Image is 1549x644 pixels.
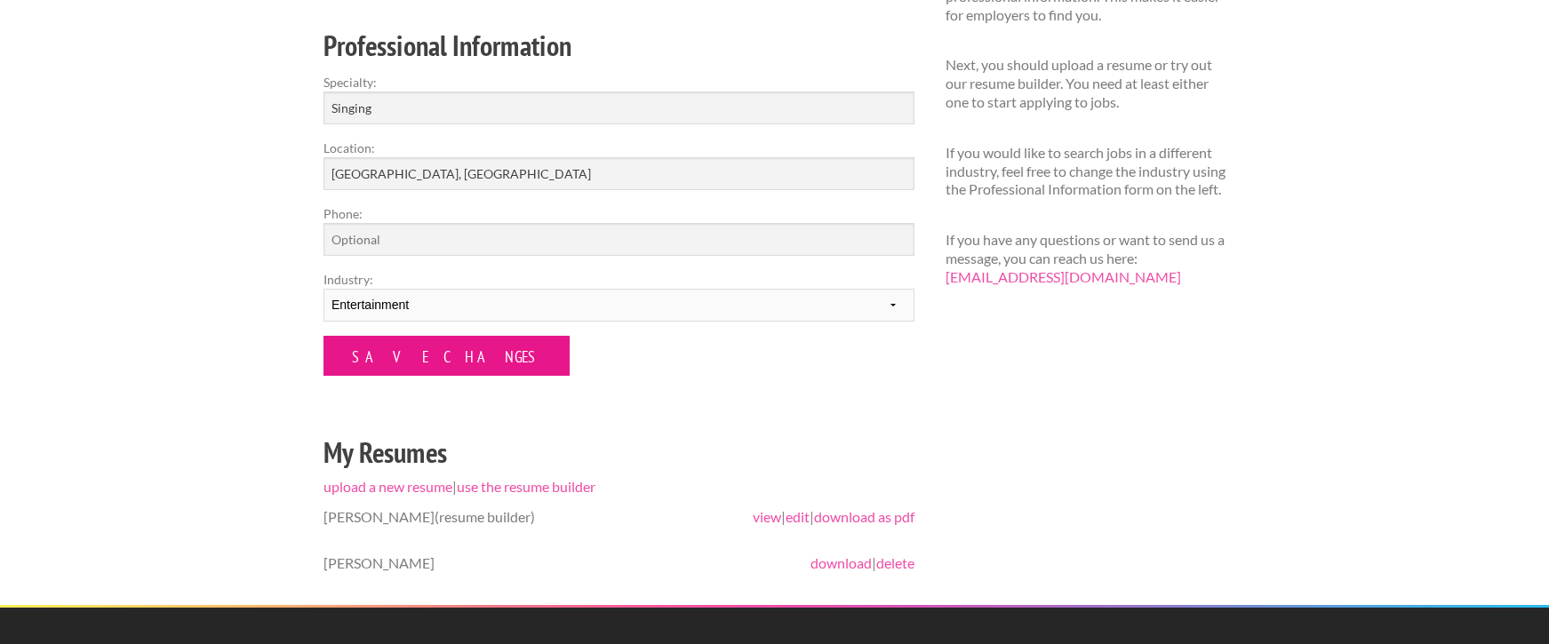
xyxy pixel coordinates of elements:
a: use the resume builder [457,478,595,495]
p: If you would like to search jobs in a different industry, feel free to change the industry using ... [946,144,1226,199]
a: upload a new resume [323,478,452,495]
li: [PERSON_NAME] [323,494,914,541]
h2: Professional Information [323,26,914,66]
p: If you have any questions or want to send us a message, you can reach us here: [946,231,1226,286]
label: Specialty: [323,73,914,91]
a: delete [876,554,914,571]
input: e.g. New York, NY [323,157,914,190]
span: | | [753,508,914,527]
span: (resume builder) [435,508,535,525]
label: Phone: [323,204,914,223]
a: download [810,554,872,571]
span: [PERSON_NAME] [323,554,435,571]
a: edit [786,508,810,525]
a: view [753,508,781,525]
p: Next, you should upload a resume or try out our resume builder. You need at least either one to s... [946,56,1226,111]
input: Save Changes [323,336,570,376]
h2: My Resumes [323,433,914,473]
a: [EMAIL_ADDRESS][DOMAIN_NAME] [946,268,1181,285]
label: Industry: [323,270,914,289]
a: download as pdf [814,508,914,525]
span: | [810,554,914,573]
input: Optional [323,223,914,256]
label: Location: [323,139,914,157]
